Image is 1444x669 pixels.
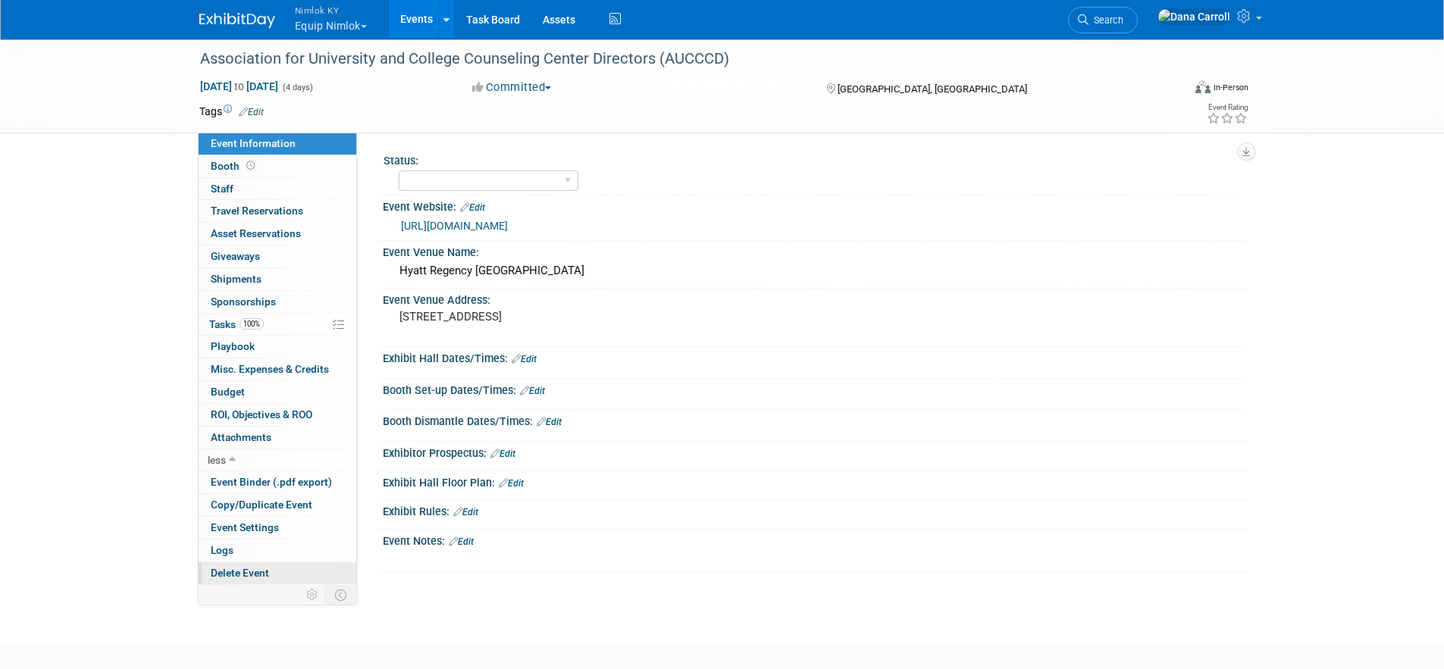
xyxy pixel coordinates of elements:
span: Travel Reservations [211,205,303,217]
a: Event Settings [199,517,356,539]
a: Shipments [199,268,356,290]
img: ExhibitDay [199,13,275,28]
span: Giveaways [211,250,260,262]
div: Event Rating [1207,104,1248,111]
a: Edit [449,536,474,547]
a: Giveaways [199,245,356,267]
td: Toggle Event Tabs [325,585,356,605]
a: Edit [537,417,562,427]
span: Nimlok KY [295,2,367,18]
div: Event Format [1093,79,1249,102]
span: Playbook [211,340,255,352]
div: Hyatt Regency [GEOGRAPHIC_DATA] [394,259,1234,283]
a: Tasks100% [199,314,356,336]
a: Travel Reservations [199,200,356,222]
div: Exhibit Hall Dates/Times: [383,347,1245,367]
div: Exhibit Rules: [383,500,1245,520]
a: Edit [490,449,515,459]
span: Delete Event [211,567,269,579]
span: Shipments [211,273,262,285]
span: less [208,454,226,466]
a: Delete Event [199,562,356,584]
pre: [STREET_ADDRESS] [399,310,725,324]
div: Event Venue Address: [383,289,1245,308]
span: Copy/Duplicate Event [211,499,312,511]
span: [DATE] [DATE] [199,80,279,93]
span: Sponsorships [211,295,276,308]
div: Booth Dismantle Dates/Times: [383,410,1245,430]
a: Budget [199,381,356,403]
div: Booth Set-up Dates/Times: [383,379,1245,399]
a: Playbook [199,336,356,358]
span: to [232,80,246,92]
span: Tasks [209,318,264,330]
a: Edit [239,107,264,117]
span: Asset Reservations [211,227,301,239]
a: Copy/Duplicate Event [199,494,356,516]
div: Event Venue Name: [383,241,1245,260]
span: (4 days) [281,83,313,92]
img: Dana Carroll [1157,8,1231,25]
a: Staff [199,178,356,200]
img: Format-Inperson.png [1195,81,1211,93]
a: Edit [520,386,545,396]
a: Event Information [199,133,356,155]
span: Search [1088,14,1123,26]
a: [URL][DOMAIN_NAME] [401,220,508,232]
td: Tags [199,104,264,119]
a: Sponsorships [199,291,356,313]
span: 100% [240,318,264,330]
a: Logs [199,539,356,561]
a: Event Binder (.pdf export) [199,471,356,493]
a: Search [1068,7,1138,33]
span: Attachments [211,431,271,443]
a: Edit [499,478,524,489]
a: ROI, Objectives & ROO [199,404,356,426]
span: Booth not reserved yet [243,160,258,171]
span: Budget [211,386,245,398]
span: Staff [211,183,233,195]
a: Attachments [199,427,356,449]
a: Asset Reservations [199,223,356,245]
div: Association for University and College Counseling Center Directors (AUCCCD) [195,45,1160,73]
span: ROI, Objectives & ROO [211,408,312,420]
span: [GEOGRAPHIC_DATA], [GEOGRAPHIC_DATA] [838,83,1027,95]
a: Booth [199,155,356,177]
span: Booth [211,160,258,172]
span: Misc. Expenses & Credits [211,363,329,375]
div: Status: [384,149,1239,168]
a: Edit [460,202,485,213]
a: Edit [453,507,478,517]
div: Event Notes: [383,530,1245,549]
div: Exhibit Hall Floor Plan: [383,471,1245,491]
td: Personalize Event Tab Strip [299,585,326,605]
span: Event Binder (.pdf export) [211,476,332,488]
a: Edit [512,354,537,364]
span: Event Information [211,137,296,149]
button: Committed [467,80,557,95]
div: Exhibitor Prospectus: [383,442,1245,461]
a: less [199,449,356,471]
div: Event Website: [383,195,1245,215]
div: In-Person [1213,82,1248,93]
a: Misc. Expenses & Credits [199,358,356,380]
span: Logs [211,544,233,556]
span: Event Settings [211,521,279,533]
